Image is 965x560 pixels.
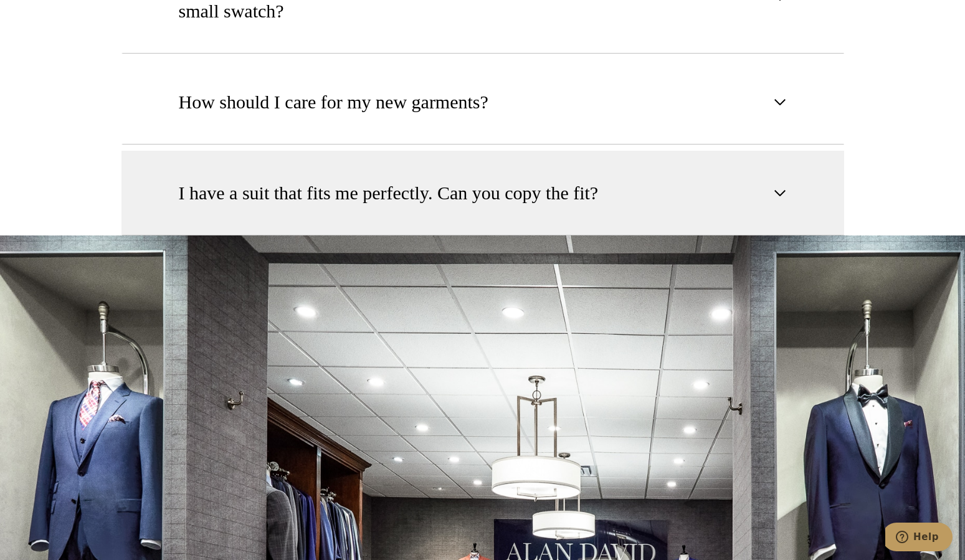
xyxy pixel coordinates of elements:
button: How should I care for my new garments? [121,60,844,145]
button: I have a suit that fits me perfectly. Can you copy the fit? [121,151,844,235]
iframe: Opens a widget where you can chat to one of our agents [885,523,953,554]
span: How should I care for my new garments? [179,88,488,116]
span: I have a suit that fits me perfectly. Can you copy the fit? [179,179,599,207]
